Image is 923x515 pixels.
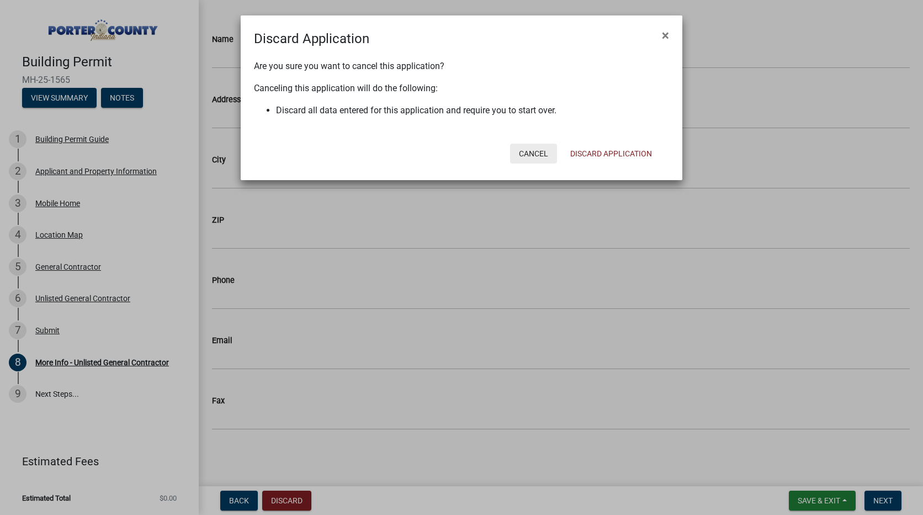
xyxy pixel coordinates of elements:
[653,20,678,51] button: Close
[254,29,369,49] h4: Discard Application
[510,144,557,164] button: Cancel
[561,144,661,164] button: Discard Application
[254,82,669,95] p: Canceling this application will do the following:
[662,28,669,43] span: ×
[254,60,669,73] p: Are you sure you want to cancel this application?
[276,104,669,117] li: Discard all data entered for this application and require you to start over.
